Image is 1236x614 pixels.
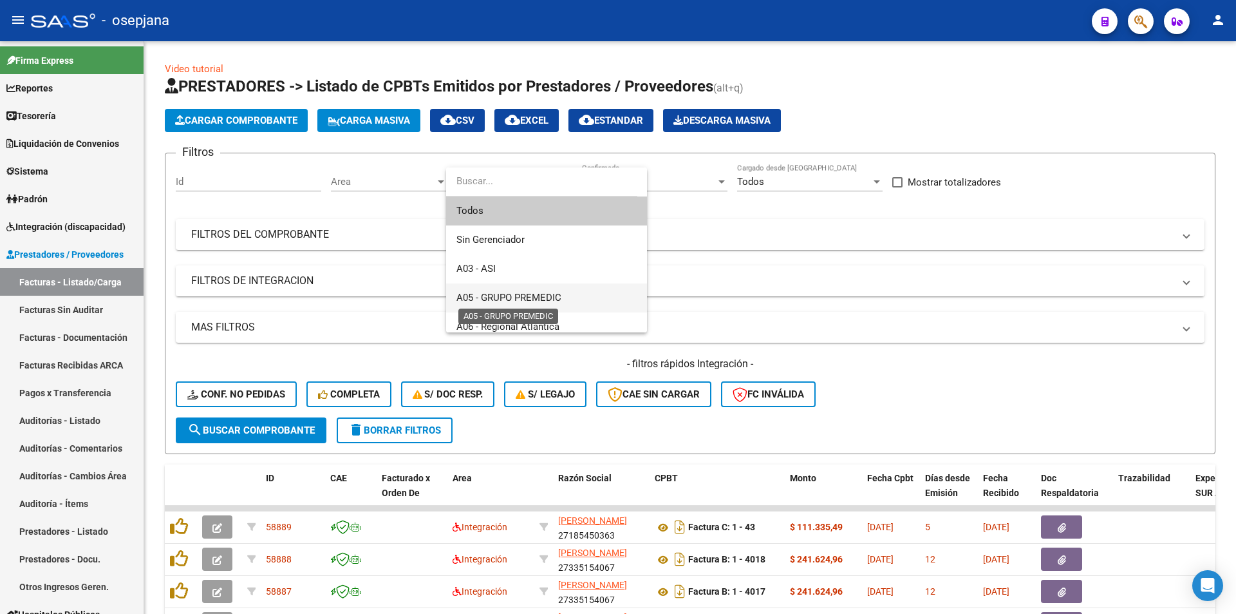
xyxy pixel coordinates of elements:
span: A05 - GRUPO PREMEDIC [456,292,561,303]
input: dropdown search [446,167,637,196]
span: A06 - Regional Atlantica [456,321,559,332]
span: Todos [456,197,637,225]
span: A03 - ASI [456,263,496,274]
span: Sin Gerenciador [456,234,525,245]
div: Open Intercom Messenger [1192,570,1223,601]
